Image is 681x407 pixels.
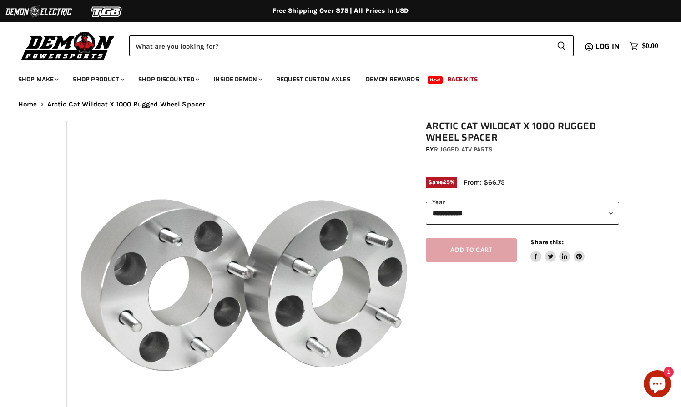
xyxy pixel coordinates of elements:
a: Race Kits [440,70,484,89]
span: New! [428,76,443,84]
span: 25 [443,179,450,186]
aside: Share this: [530,238,585,262]
span: From: $66.75 [464,178,505,186]
a: Shop Discounted [131,70,205,89]
a: Shop Product [66,70,130,89]
span: $0.00 [642,42,658,50]
img: TGB Logo 2 [73,3,141,20]
a: Inside Demon [207,70,267,89]
form: Product [129,35,574,56]
button: Search [550,35,574,56]
div: by [426,145,619,155]
ul: Main menu [11,66,656,89]
select: year [426,202,619,224]
input: Search [129,35,550,56]
a: Request Custom Axles [269,70,357,89]
inbox-online-store-chat: Shopify online store chat [641,370,674,400]
a: Home [18,100,37,108]
span: Log in [595,40,620,52]
span: Arctic Cat Wildcat X 1000 Rugged Wheel Spacer [47,100,206,108]
img: Demon Electric Logo 2 [5,3,73,20]
img: Demon Powersports [18,30,118,62]
a: Log in [591,42,625,50]
h1: Arctic Cat Wildcat X 1000 Rugged Wheel Spacer [426,121,619,143]
span: Share this: [530,239,563,246]
a: Rugged ATV Parts [434,146,493,153]
a: Shop Make [11,70,64,89]
a: Demon Rewards [359,70,426,89]
span: Save % [426,177,457,187]
a: $0.00 [625,40,663,53]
